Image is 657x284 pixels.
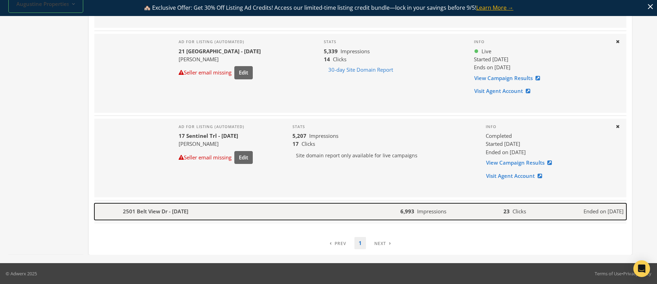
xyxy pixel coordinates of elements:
button: Edit [234,151,253,164]
span: Clicks [513,208,526,215]
h4: Stats [292,124,475,129]
a: Visit Agent Account [486,169,547,182]
div: Started [DATE] [474,55,610,63]
p: Site domain report only available for live campaigns [292,148,475,163]
button: 30-day Site Domain Report [324,63,398,76]
span: Live [482,47,491,55]
span: Impressions [417,208,446,215]
b: 5,207 [292,132,306,139]
a: View Campaign Results [474,72,545,85]
button: 2501 Belt View Dr - [DATE]6,993Impressions23ClicksEnded on [DATE] [94,203,626,220]
b: 6,993 [400,208,414,215]
b: 17 [292,140,299,147]
span: Ended on [DATE] [584,207,624,215]
span: Impressions [341,48,370,55]
h4: Ad for listing (automated) [179,39,261,44]
a: Terms of Use [595,270,621,277]
a: View Campaign Results [486,156,556,169]
div: Seller email missing [179,69,232,77]
b: 23 [503,208,510,215]
div: Seller email missing [179,153,232,161]
h4: Info [486,124,610,129]
button: Edit [234,66,253,79]
h4: Stats [324,39,463,44]
b: 17 Sentinel Trl - [DATE] [179,132,238,139]
b: 2501 Belt View Dr - [DATE] [123,207,188,215]
div: Started [DATE] [486,140,610,148]
h4: Info [474,39,610,44]
span: Clicks [302,140,315,147]
b: 5,339 [324,48,338,55]
span: Ended on [DATE] [486,149,526,156]
a: Privacy Policy [623,270,651,277]
b: 21 [GEOGRAPHIC_DATA] - [DATE] [179,48,261,55]
h4: Ad for listing (automated) [179,124,253,129]
div: [PERSON_NAME] [179,140,253,148]
p: © Adwerx 2025 [6,270,37,277]
span: Ends on [DATE] [474,64,510,71]
a: 1 [354,237,366,249]
a: Visit Agent Account [474,85,535,97]
div: [PERSON_NAME] [179,55,261,63]
span: completed [486,132,512,140]
nav: pagination [326,237,395,249]
span: Clicks [333,56,346,63]
span: Impressions [309,132,338,139]
div: Open Intercom Messenger [633,260,650,277]
div: • [595,270,651,277]
b: 14 [324,56,330,63]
